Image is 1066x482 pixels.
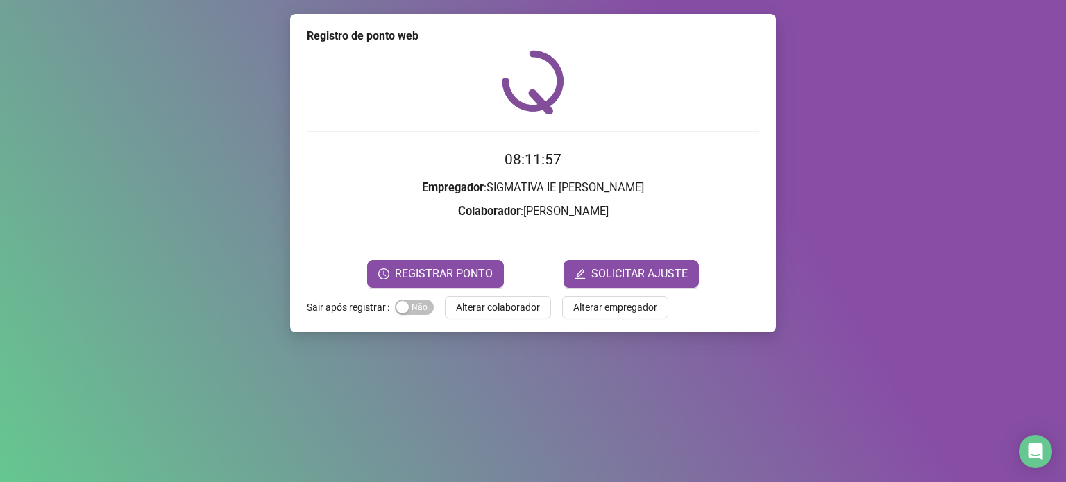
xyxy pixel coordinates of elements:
label: Sair após registrar [307,296,395,318]
span: Alterar empregador [573,300,657,315]
strong: Colaborador [458,205,521,218]
span: edit [575,268,586,279]
div: Open Intercom Messenger [1019,435,1052,468]
strong: Empregador [422,181,484,194]
h3: : SIGMATIVA IE [PERSON_NAME] [307,179,759,197]
img: QRPoint [502,50,564,114]
span: SOLICITAR AJUSTE [591,266,688,282]
h3: : [PERSON_NAME] [307,203,759,221]
div: Registro de ponto web [307,28,759,44]
span: REGISTRAR PONTO [395,266,493,282]
time: 08:11:57 [505,151,561,168]
button: Alterar empregador [562,296,668,318]
button: REGISTRAR PONTO [367,260,504,288]
button: editSOLICITAR AJUSTE [564,260,699,288]
button: Alterar colaborador [445,296,551,318]
span: clock-circle [378,268,389,279]
span: Alterar colaborador [456,300,540,315]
